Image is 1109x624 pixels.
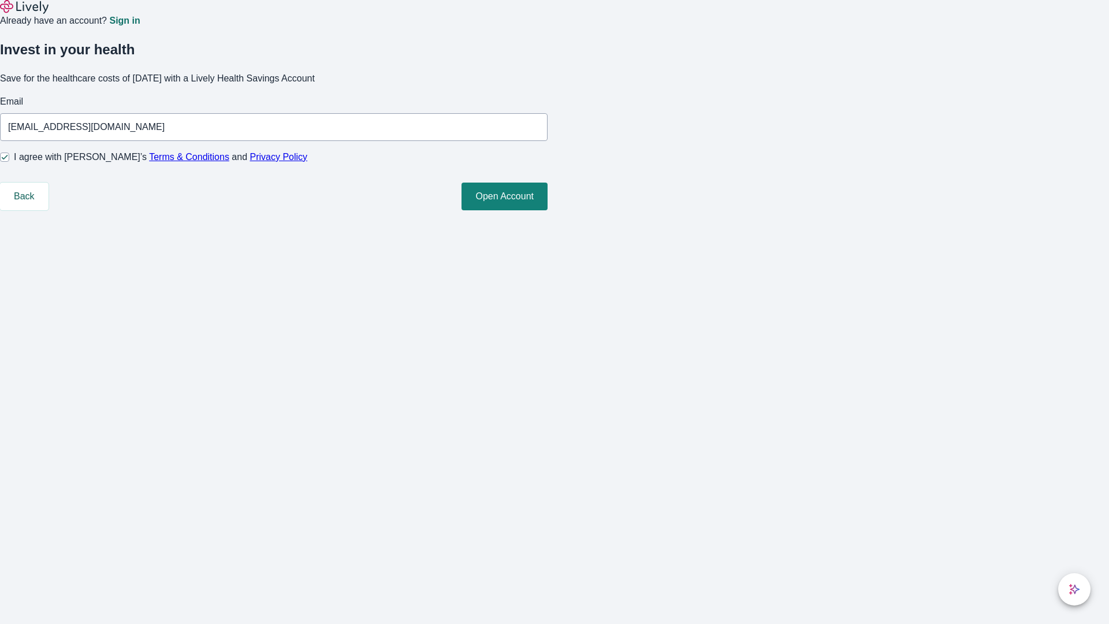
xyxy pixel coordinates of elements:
a: Privacy Policy [250,152,308,162]
svg: Lively AI Assistant [1069,584,1080,595]
span: I agree with [PERSON_NAME]’s and [14,150,307,164]
button: chat [1058,573,1091,606]
button: Open Account [462,183,548,210]
a: Terms & Conditions [149,152,229,162]
a: Sign in [109,16,140,25]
